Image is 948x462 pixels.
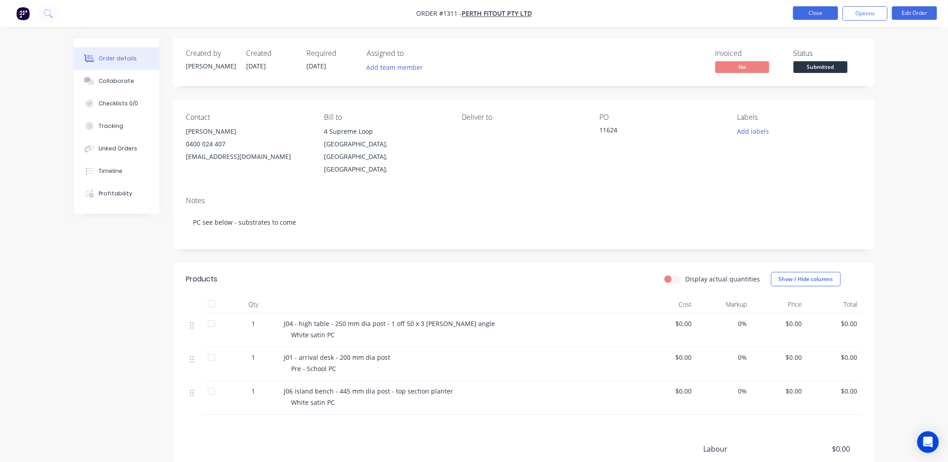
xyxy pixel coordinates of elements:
[252,353,256,362] span: 1
[755,386,803,396] span: $0.00
[307,62,327,70] span: [DATE]
[284,387,454,395] span: J06 island bench - 445 mm dia post - top section planter
[755,353,803,362] span: $0.00
[99,167,122,175] div: Timeline
[751,295,806,313] div: Price
[99,54,137,63] div: Order details
[252,386,256,396] span: 1
[186,196,861,205] div: Notes
[74,92,159,115] button: Checklists 0/0
[783,444,850,454] span: $0.00
[715,49,783,58] div: Invoiced
[247,62,266,70] span: [DATE]
[292,331,335,339] span: White satin PC
[644,319,692,328] span: $0.00
[794,61,848,72] span: Submitted
[74,137,159,160] button: Linked Orders
[699,386,747,396] span: 0%
[737,113,861,122] div: Labels
[644,386,692,396] span: $0.00
[462,9,532,18] a: Perth Fitout PTY LTD
[462,113,585,122] div: Deliver to
[74,47,159,70] button: Order details
[186,61,236,71] div: [PERSON_NAME]
[292,398,335,407] span: White satin PC
[771,272,841,286] button: Show / Hide columns
[16,7,30,20] img: Factory
[186,113,310,122] div: Contact
[324,125,447,176] div: 4 Supreme Loop[GEOGRAPHIC_DATA], [GEOGRAPHIC_DATA], [GEOGRAPHIC_DATA],
[715,61,769,72] span: No
[806,295,861,313] div: Total
[186,49,236,58] div: Created by
[699,353,747,362] span: 0%
[227,295,281,313] div: Qty
[367,49,457,58] div: Assigned to
[186,274,218,285] div: Products
[292,364,337,373] span: Pre - School PC
[794,61,848,75] button: Submitted
[186,125,310,138] div: [PERSON_NAME]
[307,49,356,58] div: Required
[362,61,428,73] button: Add team member
[892,6,937,20] button: Edit Order
[644,353,692,362] span: $0.00
[809,319,858,328] span: $0.00
[74,182,159,205] button: Profitability
[793,6,838,20] button: Close
[74,70,159,92] button: Collaborate
[367,61,428,73] button: Add team member
[186,208,861,236] div: PC see below - substrates to come
[843,6,888,21] button: Options
[186,125,310,163] div: [PERSON_NAME]0400 024 407[EMAIL_ADDRESS][DOMAIN_NAME]
[641,295,696,313] div: Cost
[284,319,495,328] span: J04 - high table - 250 mm dia post - 1 off 50 x 3 [PERSON_NAME] angle
[186,138,310,150] div: 0400 024 407
[186,150,310,163] div: [EMAIL_ADDRESS][DOMAIN_NAME]
[99,100,138,108] div: Checklists 0/0
[416,9,462,18] span: Order #1311 -
[324,113,447,122] div: Bill to
[324,138,447,176] div: [GEOGRAPHIC_DATA], [GEOGRAPHIC_DATA], [GEOGRAPHIC_DATA],
[686,274,760,284] label: Display actual quantities
[600,113,723,122] div: PO
[74,115,159,137] button: Tracking
[284,353,391,362] span: J01 - arrival desk - 200 mm dia post
[252,319,256,328] span: 1
[917,431,939,453] div: Open Intercom Messenger
[755,319,803,328] span: $0.00
[99,145,137,153] div: Linked Orders
[99,190,132,198] div: Profitability
[600,125,712,138] div: 11624
[74,160,159,182] button: Timeline
[794,49,861,58] div: Status
[324,125,447,138] div: 4 Supreme Loop
[699,319,747,328] span: 0%
[809,386,858,396] span: $0.00
[696,295,751,313] div: Markup
[732,125,774,137] button: Add labels
[99,122,123,130] div: Tracking
[247,49,296,58] div: Created
[809,353,858,362] span: $0.00
[704,444,784,454] span: Labour
[99,77,134,85] div: Collaborate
